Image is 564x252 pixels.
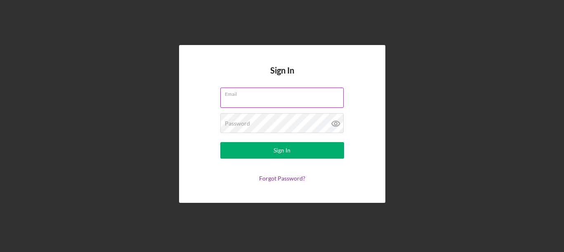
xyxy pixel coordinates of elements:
[274,142,290,159] div: Sign In
[270,66,294,88] h4: Sign In
[259,175,305,182] a: Forgot Password?
[220,142,344,159] button: Sign In
[225,120,250,127] label: Password
[225,88,344,97] label: Email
